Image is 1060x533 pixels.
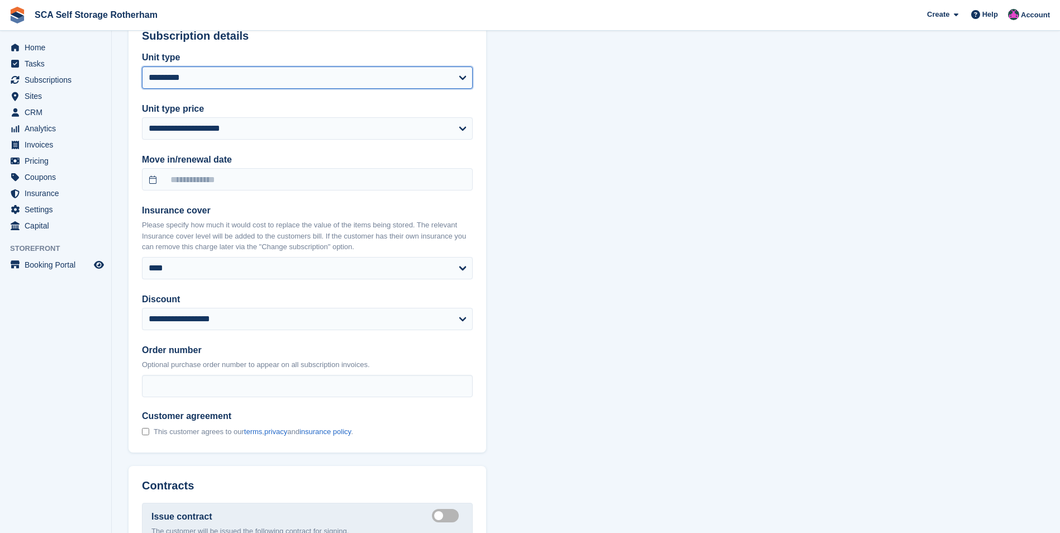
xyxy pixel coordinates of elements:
[25,88,92,104] span: Sites
[6,72,106,88] a: menu
[25,218,92,234] span: Capital
[6,257,106,273] a: menu
[142,411,353,422] span: Customer agreement
[154,427,353,436] span: This customer agrees to our , and .
[25,121,92,136] span: Analytics
[25,56,92,72] span: Tasks
[142,359,473,370] p: Optional purchase order number to appear on all subscription invoices.
[142,344,473,357] label: Order number
[142,220,473,253] p: Please specify how much it would cost to replace the value of the items being stored. The relevan...
[142,153,473,166] label: Move in/renewal date
[25,104,92,120] span: CRM
[6,202,106,217] a: menu
[6,185,106,201] a: menu
[6,88,106,104] a: menu
[432,515,463,516] label: Create integrated contract
[300,427,351,436] a: insurance policy
[30,6,162,24] a: SCA Self Storage Rotherham
[6,56,106,72] a: menu
[982,9,998,20] span: Help
[142,204,473,217] label: Insurance cover
[6,104,106,120] a: menu
[1021,9,1050,21] span: Account
[9,7,26,23] img: stora-icon-8386f47178a22dfd0bd8f6a31ec36ba5ce8667c1dd55bd0f319d3a0aa187defe.svg
[6,153,106,169] a: menu
[92,258,106,272] a: Preview store
[25,153,92,169] span: Pricing
[151,510,212,524] label: Issue contract
[25,40,92,55] span: Home
[25,202,92,217] span: Settings
[6,137,106,153] a: menu
[1008,9,1019,20] img: Bethany Bloodworth
[142,479,473,492] h2: Contracts
[6,40,106,55] a: menu
[10,243,111,254] span: Storefront
[142,102,473,116] label: Unit type price
[25,137,92,153] span: Invoices
[142,30,473,42] h2: Subscription details
[25,257,92,273] span: Booking Portal
[244,427,263,436] a: terms
[264,427,287,436] a: privacy
[25,72,92,88] span: Subscriptions
[142,51,473,64] label: Unit type
[142,428,149,435] input: Customer agreement This customer agrees to ourterms,privacyandinsurance policy.
[6,218,106,234] a: menu
[25,169,92,185] span: Coupons
[6,121,106,136] a: menu
[142,293,473,306] label: Discount
[927,9,949,20] span: Create
[6,169,106,185] a: menu
[25,185,92,201] span: Insurance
